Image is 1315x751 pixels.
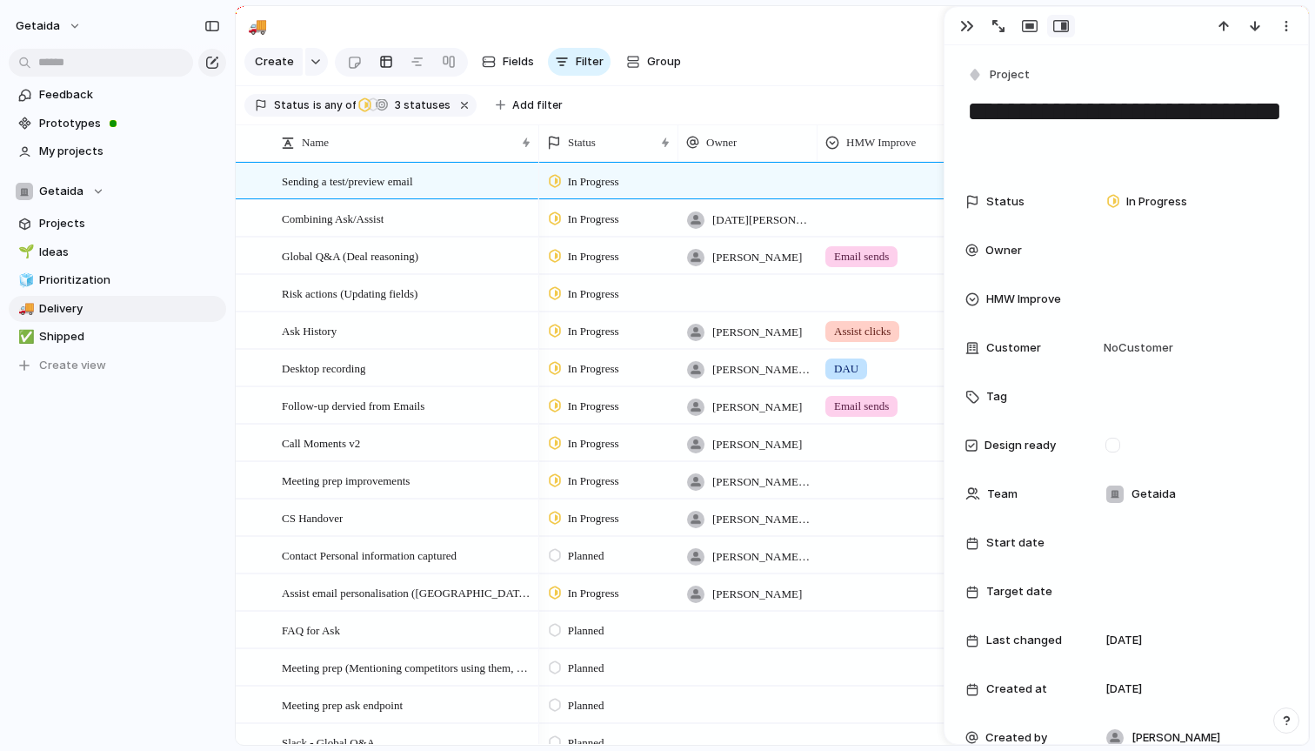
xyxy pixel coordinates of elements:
[9,267,226,293] a: 🧊Prioritization
[503,53,534,70] span: Fields
[475,48,541,76] button: Fields
[568,697,604,714] span: Planned
[485,93,573,117] button: Add filter
[647,53,681,70] span: Group
[18,242,30,262] div: 🌱
[390,98,404,111] span: 3
[986,291,1061,308] span: HMW Improve
[282,545,457,565] span: Contact Personal information captured
[282,582,533,602] span: Assist email personalisation ([GEOGRAPHIC_DATA])
[568,435,619,453] span: In Progress
[990,66,1030,84] span: Project
[987,486,1018,503] span: Team
[568,585,619,602] span: In Progress
[712,324,802,341] span: [PERSON_NAME]
[39,244,220,261] span: Ideas
[39,86,220,104] span: Feedback
[255,53,294,70] span: Create
[712,211,810,229] span: [DATE][PERSON_NAME]
[282,432,360,453] span: Call Moments v2
[39,183,83,200] span: Getaida
[568,622,604,640] span: Planned
[568,510,619,527] span: In Progress
[568,248,619,265] span: In Progress
[282,320,337,340] span: Ask History
[9,324,226,350] a: ✅Shipped
[9,239,226,265] a: 🌱Ideas
[18,327,30,347] div: ✅
[568,360,619,378] span: In Progress
[310,96,359,115] button: isany of
[244,48,303,76] button: Create
[9,296,226,322] a: 🚚Delivery
[568,134,596,151] span: Status
[9,138,226,164] a: My projects
[712,473,810,491] span: [PERSON_NAME] Sarma
[282,470,410,490] span: Meeting prep improvements
[39,115,220,132] span: Prototypes
[712,361,810,379] span: [PERSON_NAME] [PERSON_NAME]
[834,360,858,378] span: DAU
[712,399,802,416] span: [PERSON_NAME]
[16,244,33,261] button: 🌱
[39,300,220,318] span: Delivery
[9,211,226,237] a: Projects
[846,134,916,151] span: HMW Improve
[568,173,619,191] span: In Progress
[617,48,690,76] button: Group
[712,436,802,453] span: [PERSON_NAME]
[1098,339,1173,357] span: No Customer
[274,97,310,113] span: Status
[568,398,619,415] span: In Progress
[282,171,413,191] span: Sending a test/preview email
[248,14,267,37] div: 🚚
[986,388,1007,406] span: Tag
[282,283,417,303] span: Risk actions (Updating fields)
[16,300,33,318] button: 🚚
[282,657,533,677] span: Meeting prep (Mentioning competitors using them, or other similar companies)
[357,96,454,115] button: 3 statuses
[712,249,802,266] span: [PERSON_NAME]
[39,357,106,374] span: Create view
[282,358,365,378] span: Desktop recording
[16,17,60,35] span: getaida
[568,323,619,340] span: In Progress
[1126,193,1187,211] span: In Progress
[1131,729,1220,747] span: [PERSON_NAME]
[834,398,889,415] span: Email sends
[1105,632,1142,649] span: [DATE]
[986,583,1052,600] span: Target date
[39,215,220,232] span: Projects
[9,111,226,137] a: Prototypes
[712,548,810,566] span: [PERSON_NAME] [PERSON_NAME]
[244,12,271,40] button: 🚚
[282,395,424,415] span: Follow-up dervied from Emails
[986,534,1045,552] span: Start date
[313,97,322,113] span: is
[706,134,737,151] span: Owner
[390,97,451,113] span: statuses
[712,586,802,603] span: [PERSON_NAME]
[548,48,611,76] button: Filter
[1131,486,1176,503] span: Getaida
[568,473,619,490] span: In Progress
[16,328,33,345] button: ✅
[16,272,33,289] button: 🧊
[834,323,891,340] span: Assist clicks
[282,507,343,527] span: CS Handover
[568,285,619,303] span: In Progress
[985,729,1047,747] span: Created by
[568,547,604,565] span: Planned
[512,97,563,113] span: Add filter
[986,632,1062,649] span: Last changed
[985,437,1056,454] span: Design ready
[1105,681,1142,698] span: [DATE]
[39,328,220,345] span: Shipped
[8,12,90,40] button: getaida
[964,63,1035,88] button: Project
[986,681,1047,698] span: Created at
[986,193,1025,211] span: Status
